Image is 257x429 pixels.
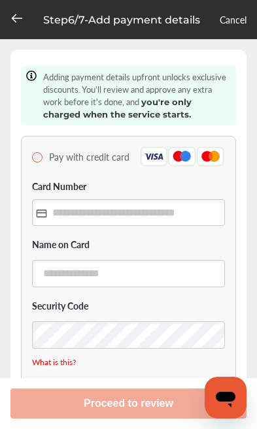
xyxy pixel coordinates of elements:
img: Visa.45ceafba.svg [141,147,169,167]
p: What is this? [32,357,225,368]
button: Proceed to review [10,389,247,419]
iframe: Button to launch messaging window [205,377,247,419]
span: Pay with credit card [49,150,129,163]
a: Cancel [220,13,247,26]
img: Mastercard.eb291d48.svg [196,147,225,167]
label: Card Number [32,180,86,195]
p: Adding payment details upfront unlocks exclusive discounts. You'll review and approve any extra w... [43,71,231,120]
label: Name on Card [32,239,225,252]
label: Security Code [32,300,225,313]
img: Maestro.aa0500b2.svg [168,147,196,167]
p: Step 6 / 7 - Add payment details [43,14,200,26]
